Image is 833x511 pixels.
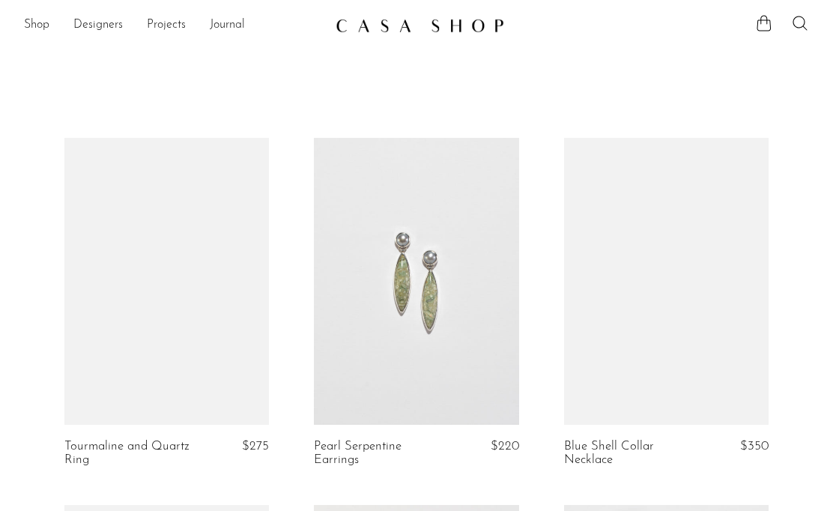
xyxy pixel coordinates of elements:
[242,440,269,453] span: $275
[740,440,769,453] span: $350
[147,16,186,35] a: Projects
[564,440,698,468] a: Blue Shell Collar Necklace
[491,440,519,453] span: $220
[24,16,49,35] a: Shop
[73,16,123,35] a: Designers
[24,13,324,38] ul: NEW HEADER MENU
[64,440,199,468] a: Tourmaline and Quartz Ring
[24,13,324,38] nav: Desktop navigation
[210,16,245,35] a: Journal
[314,440,448,468] a: Pearl Serpentine Earrings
